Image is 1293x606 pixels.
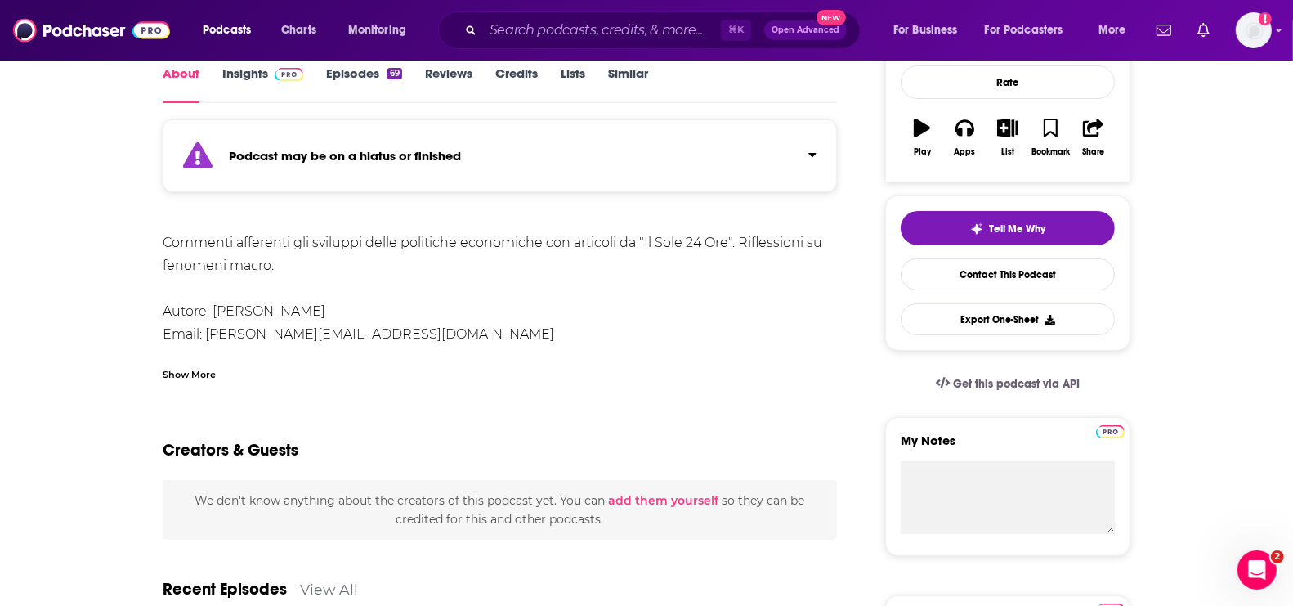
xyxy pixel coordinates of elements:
div: Commenti afferenti gli sviluppi delle politiche economiche con articoli da "Il Sole 24 Ore". Rifl... [163,231,837,392]
a: Lists [561,65,585,103]
span: Get this podcast via API [953,377,1080,391]
a: About [163,65,199,103]
button: Open AdvancedNew [764,20,847,40]
img: Podchaser Pro [1096,425,1125,438]
a: InsightsPodchaser Pro [222,65,303,103]
input: Search podcasts, credits, & more... [483,17,721,43]
span: Logged in as lemya [1236,12,1272,48]
strong: Podcast may be on a hiatus or finished [229,148,461,164]
img: tell me why sparkle [970,222,983,236]
span: Tell Me Why [990,222,1046,236]
button: Bookmark [1029,108,1072,167]
button: add them yourself [608,494,718,507]
span: For Podcasters [985,19,1063,42]
button: Play [901,108,943,167]
img: Podchaser Pro [275,68,303,81]
svg: Add a profile image [1259,12,1272,25]
span: 2 [1271,550,1284,563]
span: Charts [281,19,316,42]
a: Pro website [1096,423,1125,438]
button: Apps [943,108,986,167]
div: Rate [901,65,1115,99]
button: List [987,108,1029,167]
div: Search podcasts, credits, & more... [454,11,876,49]
label: My Notes [901,433,1115,461]
a: Contact This Podcast [901,258,1115,290]
div: 69 [387,68,402,79]
section: Click to expand status details [163,129,837,192]
a: Charts [271,17,326,43]
div: List [1001,147,1014,157]
span: For Business [893,19,958,42]
a: Reviews [425,65,472,103]
span: New [817,10,846,25]
img: User Profile [1236,12,1272,48]
span: Podcasts [203,19,251,42]
span: More [1098,19,1126,42]
a: Get this podcast via API [923,364,1093,404]
a: Show notifications dropdown [1150,16,1178,44]
button: Export One-Sheet [901,303,1115,335]
h2: Creators & Guests [163,440,298,460]
button: open menu [974,17,1087,43]
div: Play [914,147,931,157]
div: Bookmark [1031,147,1070,157]
button: open menu [337,17,427,43]
button: Show profile menu [1236,12,1272,48]
span: ⌘ K [721,20,751,41]
button: open menu [882,17,978,43]
span: Open Advanced [772,26,839,34]
button: Share [1072,108,1115,167]
button: open menu [191,17,272,43]
a: Episodes69 [326,65,402,103]
span: Monitoring [348,19,406,42]
div: Share [1082,147,1104,157]
a: Credits [495,65,538,103]
img: Podchaser - Follow, Share and Rate Podcasts [13,15,170,46]
button: tell me why sparkleTell Me Why [901,211,1115,245]
button: open menu [1087,17,1147,43]
a: View All [300,581,358,598]
span: We don't know anything about the creators of this podcast yet . You can so they can be credited f... [195,493,804,526]
a: Show notifications dropdown [1191,16,1216,44]
a: Recent Episodes [163,579,287,599]
a: Similar [608,65,648,103]
iframe: Intercom live chat [1237,550,1277,590]
div: Apps [955,147,976,157]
